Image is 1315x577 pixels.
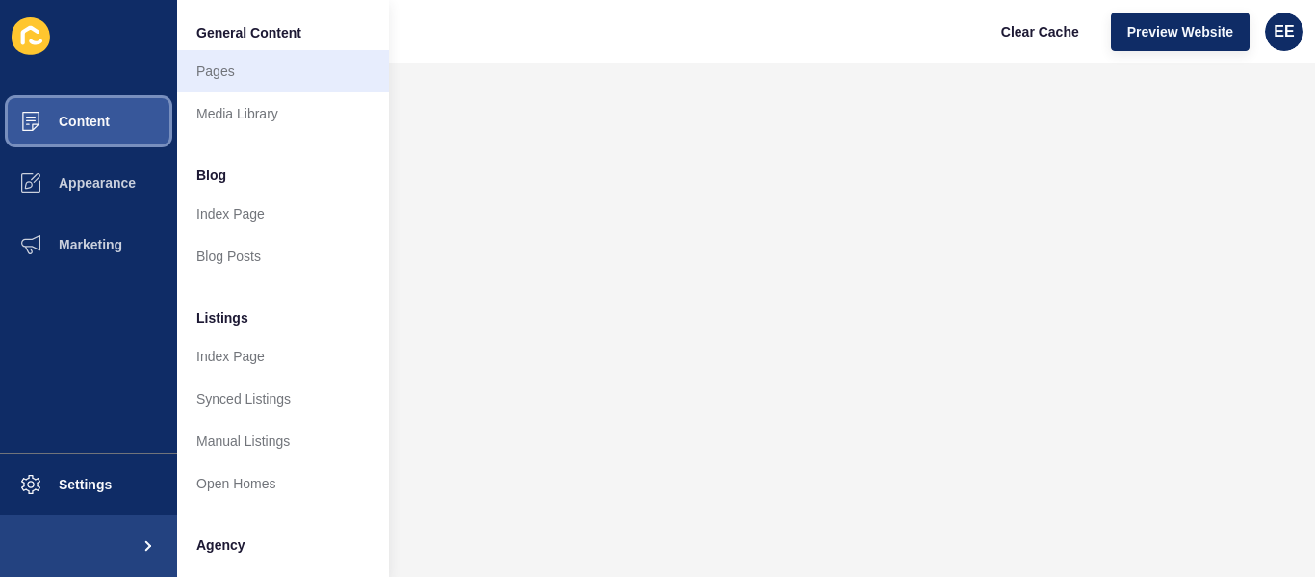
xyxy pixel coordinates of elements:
span: Preview Website [1127,22,1233,41]
span: General Content [196,23,301,42]
a: Blog Posts [177,235,389,277]
a: Open Homes [177,462,389,505]
span: Blog [196,166,226,185]
span: Agency [196,536,245,555]
a: Pages [177,50,389,92]
a: Index Page [177,335,389,378]
a: Media Library [177,92,389,135]
a: Manual Listings [177,420,389,462]
button: Preview Website [1111,13,1250,51]
span: Listings [196,308,248,328]
a: Synced Listings [177,378,389,420]
button: Clear Cache [985,13,1096,51]
span: EE [1274,22,1294,41]
a: Index Page [177,193,389,235]
span: Clear Cache [1001,22,1079,41]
